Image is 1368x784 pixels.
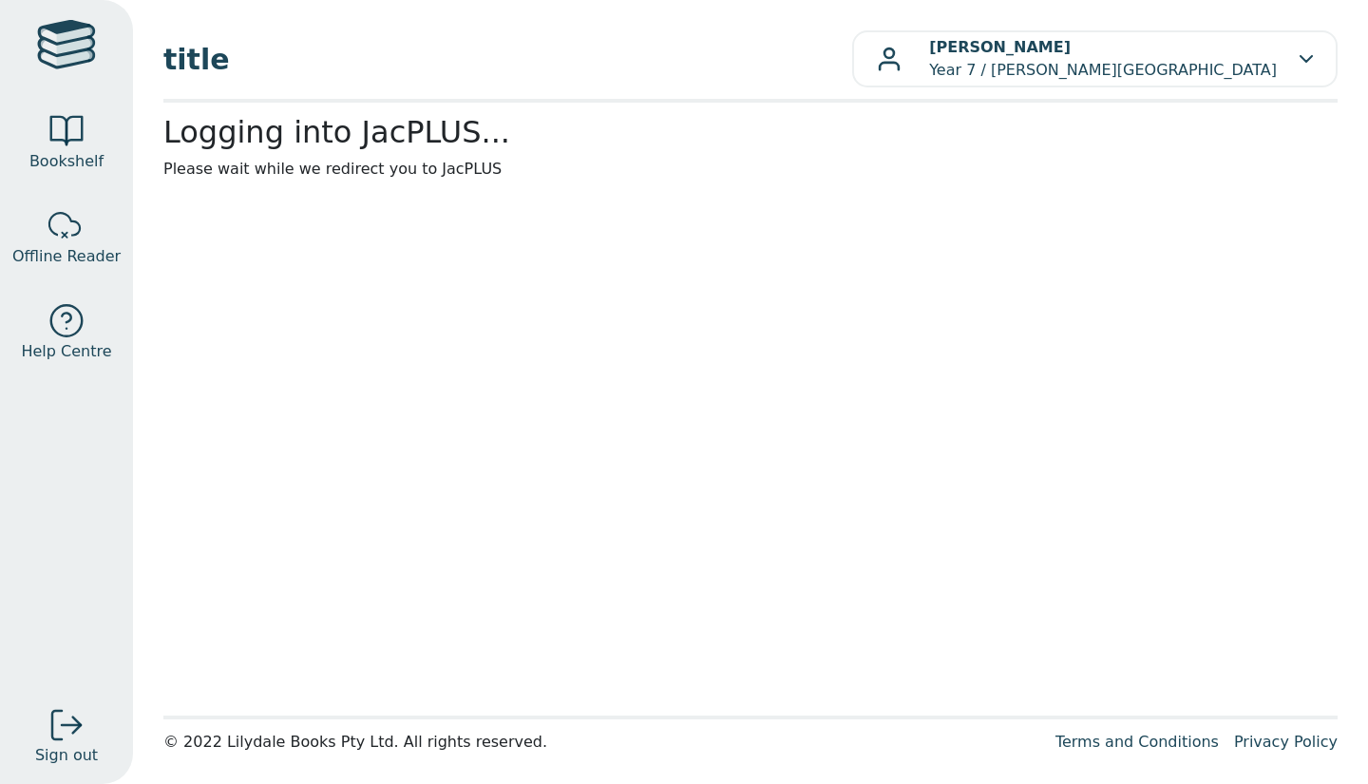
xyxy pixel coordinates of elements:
a: Privacy Policy [1234,733,1338,751]
span: Sign out [35,744,98,767]
span: Bookshelf [29,150,104,173]
button: [PERSON_NAME]Year 7 / [PERSON_NAME][GEOGRAPHIC_DATA] [852,30,1338,87]
h2: Logging into JacPLUS... [163,114,1338,150]
b: [PERSON_NAME] [929,38,1071,56]
span: Help Centre [21,340,111,363]
span: title [163,38,852,81]
span: Offline Reader [12,245,121,268]
a: Terms and Conditions [1055,733,1219,751]
p: Please wait while we redirect you to JacPLUS [163,158,1338,181]
div: © 2022 Lilydale Books Pty Ltd. All rights reserved. [163,731,1040,754]
p: Year 7 / [PERSON_NAME][GEOGRAPHIC_DATA] [929,36,1277,82]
